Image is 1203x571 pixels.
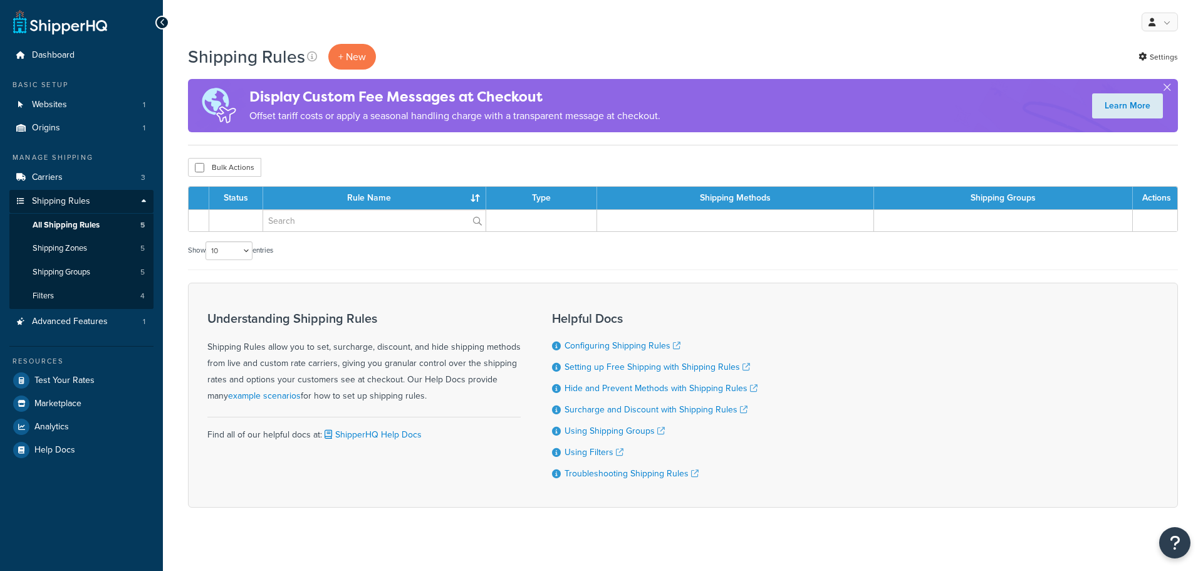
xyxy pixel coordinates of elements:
[9,93,154,117] a: Websites 1
[9,93,154,117] li: Websites
[249,86,660,107] h4: Display Custom Fee Messages at Checkout
[249,107,660,125] p: Offset tariff costs or apply a seasonal handling charge with a transparent message at checkout.
[33,267,90,278] span: Shipping Groups
[263,187,486,209] th: Rule Name
[207,312,521,404] div: Shipping Rules allow you to set, surcharge, discount, and hide shipping methods from live and cus...
[9,117,154,140] a: Origins 1
[140,220,145,231] span: 5
[1159,527,1190,558] button: Open Resource Center
[206,241,253,260] select: Showentries
[9,152,154,163] div: Manage Shipping
[33,243,87,254] span: Shipping Zones
[1092,93,1163,118] a: Learn More
[9,166,154,189] a: Carriers 3
[9,117,154,140] li: Origins
[32,100,67,110] span: Websites
[322,428,422,441] a: ShipperHQ Help Docs
[9,310,154,333] li: Advanced Features
[9,190,154,309] li: Shipping Rules
[9,369,154,392] a: Test Your Rates
[34,445,75,456] span: Help Docs
[328,44,376,70] p: + New
[565,446,623,459] a: Using Filters
[207,312,521,325] h3: Understanding Shipping Rules
[9,356,154,367] div: Resources
[9,261,154,284] li: Shipping Groups
[9,416,154,438] a: Analytics
[552,312,758,325] h3: Helpful Docs
[188,45,305,69] h1: Shipping Rules
[486,187,597,209] th: Type
[9,237,154,260] a: Shipping Zones 5
[188,241,273,260] label: Show entries
[9,80,154,90] div: Basic Setup
[207,417,521,443] div: Find all of our helpful docs at:
[32,50,75,61] span: Dashboard
[9,310,154,333] a: Advanced Features 1
[143,317,145,327] span: 1
[597,187,874,209] th: Shipping Methods
[140,267,145,278] span: 5
[32,123,60,134] span: Origins
[565,339,680,352] a: Configuring Shipping Rules
[33,220,100,231] span: All Shipping Rules
[140,243,145,254] span: 5
[565,382,758,395] a: Hide and Prevent Methods with Shipping Rules
[9,214,154,237] li: All Shipping Rules
[13,9,107,34] a: ShipperHQ Home
[140,291,145,301] span: 4
[565,424,665,437] a: Using Shipping Groups
[874,187,1133,209] th: Shipping Groups
[9,285,154,308] li: Filters
[188,79,249,132] img: duties-banner-06bc72dcb5fe05cb3f9472aba00be2ae8eb53ab6f0d8bb03d382ba314ac3c341.png
[32,172,63,183] span: Carriers
[9,214,154,237] a: All Shipping Rules 5
[9,166,154,189] li: Carriers
[565,403,747,416] a: Surcharge and Discount with Shipping Rules
[33,291,54,301] span: Filters
[228,389,301,402] a: example scenarios
[209,187,263,209] th: Status
[143,100,145,110] span: 1
[9,392,154,415] a: Marketplace
[9,439,154,461] a: Help Docs
[9,44,154,67] a: Dashboard
[9,237,154,260] li: Shipping Zones
[565,360,750,374] a: Setting up Free Shipping with Shipping Rules
[143,123,145,134] span: 1
[34,375,95,386] span: Test Your Rates
[9,261,154,284] a: Shipping Groups 5
[32,196,90,207] span: Shipping Rules
[188,158,261,177] button: Bulk Actions
[1133,187,1177,209] th: Actions
[32,317,108,327] span: Advanced Features
[9,285,154,308] a: Filters 4
[141,172,145,183] span: 3
[263,210,486,231] input: Search
[34,422,69,432] span: Analytics
[565,467,699,480] a: Troubleshooting Shipping Rules
[9,190,154,213] a: Shipping Rules
[1138,48,1178,66] a: Settings
[34,399,81,409] span: Marketplace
